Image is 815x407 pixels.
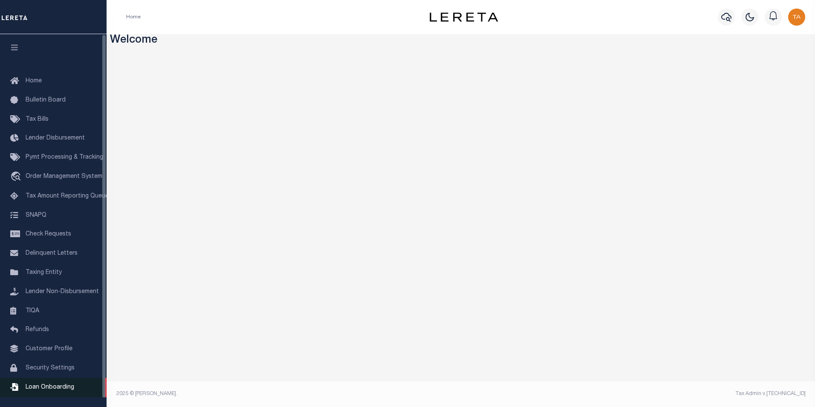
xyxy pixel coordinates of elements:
span: Home [26,78,42,84]
span: Taxing Entity [26,270,62,276]
div: Tax Admin v.[TECHNICAL_ID] [467,390,806,398]
span: Refunds [26,327,49,333]
span: Loan Onboarding [26,384,74,390]
span: Delinquent Letters [26,250,78,256]
div: 2025 © [PERSON_NAME]. [110,390,461,398]
span: Tax Bills [26,116,49,122]
img: svg+xml;base64,PHN2ZyB4bWxucz0iaHR0cDovL3d3dy53My5vcmcvMjAwMC9zdmciIHBvaW50ZXItZXZlbnRzPSJub25lIi... [788,9,805,26]
span: Pymt Processing & Tracking [26,154,103,160]
span: Lender Non-Disbursement [26,289,99,295]
span: Lender Disbursement [26,135,85,141]
li: Home [126,13,141,21]
span: SNAPQ [26,212,46,218]
img: logo-dark.svg [430,12,498,22]
span: Order Management System [26,174,102,180]
span: TIQA [26,308,39,314]
h3: Welcome [110,34,812,47]
span: Bulletin Board [26,97,66,103]
i: travel_explore [10,172,24,183]
span: Security Settings [26,365,75,371]
span: Check Requests [26,231,71,237]
span: Customer Profile [26,346,72,352]
span: Tax Amount Reporting Queue [26,193,109,199]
